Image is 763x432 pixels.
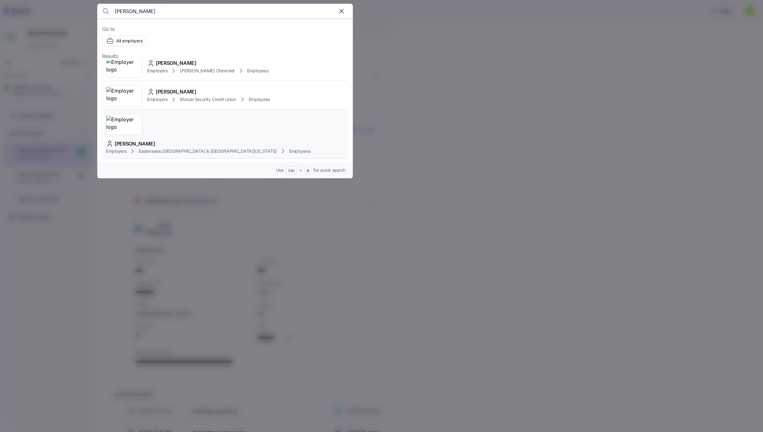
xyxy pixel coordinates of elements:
span: Use [276,167,284,173]
span: Ctrl [288,168,295,174]
img: Employer logo [106,58,142,76]
span: [PERSON_NAME] [115,140,155,148]
span: Employers [106,148,126,154]
span: Mutual Security Credit Union [180,96,236,103]
span: Employers [147,96,167,103]
span: [PERSON_NAME] [156,88,196,96]
span: + [299,167,302,173]
span: Employees [247,68,268,74]
span: Results [102,52,118,60]
span: B [307,168,309,174]
button: All employers [102,36,146,46]
span: [PERSON_NAME] [156,59,196,67]
span: Easterseals [GEOGRAPHIC_DATA] & [GEOGRAPHIC_DATA][US_STATE] [139,148,276,154]
span: Employees [289,148,310,154]
span: All employers [116,38,142,44]
span: Go to [102,25,348,33]
span: Employees [249,96,270,103]
span: Employers [147,68,167,74]
span: [PERSON_NAME] Chevrolet [180,68,235,74]
img: Employer logo [106,116,142,133]
span: for quick search [314,167,345,173]
img: Employer logo [106,87,142,104]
